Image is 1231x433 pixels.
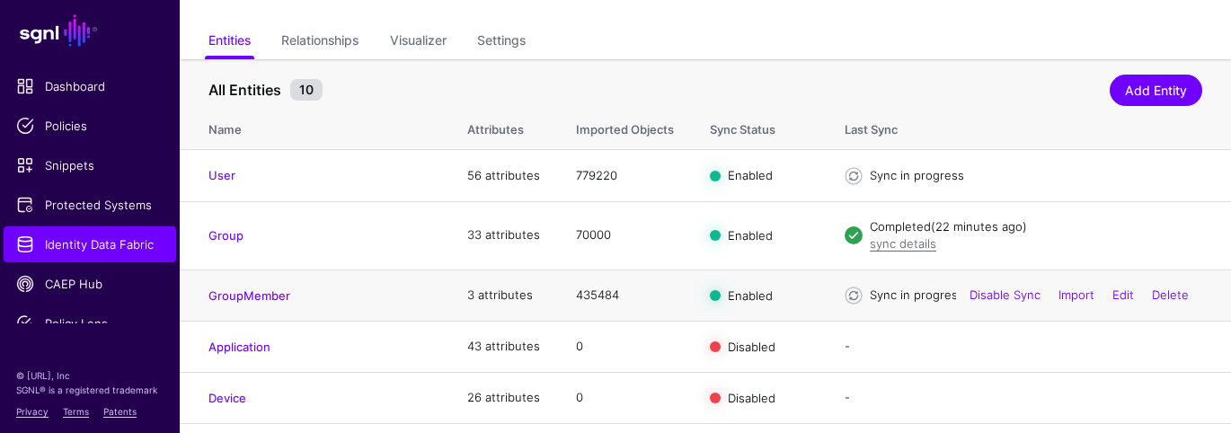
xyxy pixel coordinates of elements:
[449,270,558,321] td: 3 attributes
[870,287,1202,305] div: Sync in progress
[16,235,164,253] span: Identity Data Fabric
[1112,287,1134,302] a: Edit
[477,25,526,59] a: Settings
[208,288,290,303] a: GroupMember
[558,321,692,372] td: 0
[449,373,558,424] td: 26 attributes
[281,25,359,59] a: Relationships
[728,340,775,354] span: Disabled
[16,117,164,135] span: Policies
[449,321,558,372] td: 43 attributes
[558,103,692,150] th: Imported Objects
[11,11,169,50] a: SGNL
[103,406,137,417] a: Patents
[208,228,244,243] a: Group
[870,167,1202,185] div: Sync in progress
[728,228,773,243] span: Enabled
[290,79,323,101] small: 10
[4,226,176,262] a: Identity Data Fabric
[4,266,176,302] a: CAEP Hub
[208,25,251,59] a: Entities
[16,77,164,95] span: Dashboard
[845,390,850,404] app-datasources-item-entities-syncstatus: -
[16,314,164,332] span: Policy Lens
[728,168,773,182] span: Enabled
[16,196,164,214] span: Protected Systems
[870,236,936,251] a: sync details
[558,150,692,201] td: 779220
[180,103,449,150] th: Name
[4,68,176,104] a: Dashboard
[208,168,235,182] a: User
[449,103,558,150] th: Attributes
[1058,287,1094,302] a: Import
[449,201,558,270] td: 33 attributes
[558,270,692,321] td: 435484
[870,218,1202,236] div: Completed (22 minutes ago)
[16,275,164,293] span: CAEP Hub
[4,108,176,144] a: Policies
[16,383,164,397] p: SGNL® is a registered trademark
[16,406,49,417] a: Privacy
[1152,287,1189,302] a: Delete
[16,368,164,383] p: © [URL], Inc
[449,150,558,201] td: 56 attributes
[63,406,89,417] a: Terms
[16,156,164,174] span: Snippets
[4,147,176,183] a: Snippets
[1110,75,1202,106] a: Add Entity
[4,305,176,341] a: Policy Lens
[728,287,773,302] span: Enabled
[204,79,286,101] span: All Entities
[4,187,176,223] a: Protected Systems
[208,391,246,405] a: Device
[845,339,850,353] app-datasources-item-entities-syncstatus: -
[208,340,270,354] a: Application
[558,201,692,270] td: 70000
[970,287,1041,302] a: Disable Sync
[692,103,827,150] th: Sync Status
[558,373,692,424] td: 0
[390,25,447,59] a: Visualizer
[728,391,775,405] span: Disabled
[827,103,1231,150] th: Last Sync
